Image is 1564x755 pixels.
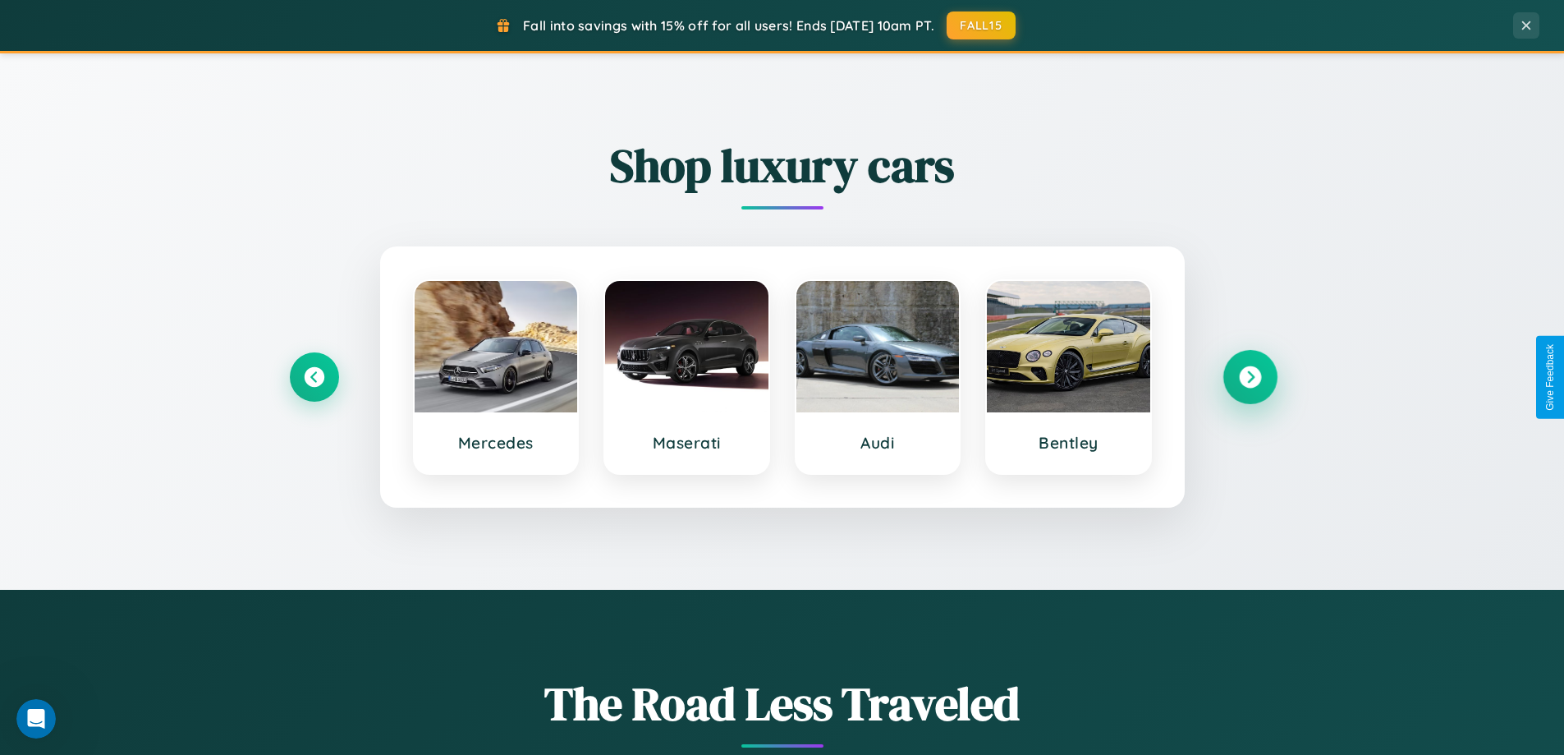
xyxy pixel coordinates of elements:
h3: Mercedes [431,433,562,453]
h3: Audi [813,433,943,453]
h3: Maserati [621,433,752,453]
div: Give Feedback [1544,344,1556,411]
h3: Bentley [1003,433,1134,453]
h1: The Road Less Traveled [290,672,1275,735]
button: FALL15 [947,12,1016,39]
iframe: Intercom live chat [16,699,56,739]
h2: Shop luxury cars [290,134,1275,197]
span: Fall into savings with 15% off for all users! Ends [DATE] 10am PT. [523,17,934,34]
